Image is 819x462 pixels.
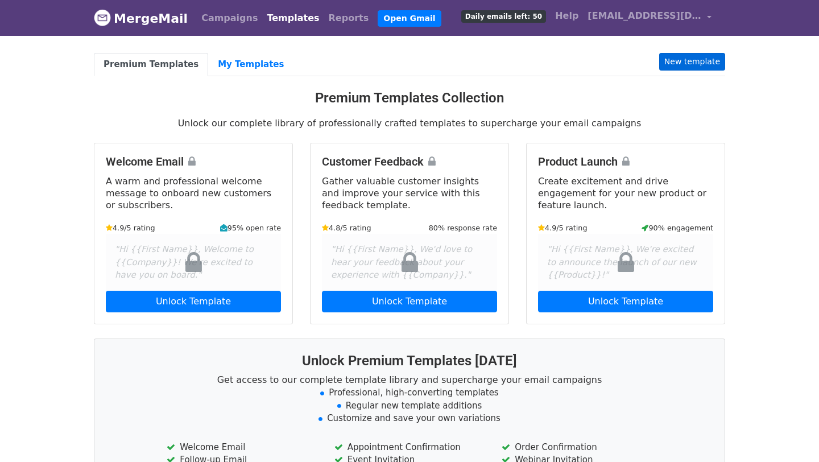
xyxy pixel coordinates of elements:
[106,155,281,168] h4: Welcome Email
[551,5,583,27] a: Help
[108,353,711,369] h3: Unlock Premium Templates [DATE]
[378,10,441,27] a: Open Gmail
[322,155,497,168] h4: Customer Feedback
[324,7,374,30] a: Reports
[588,9,701,23] span: [EMAIL_ADDRESS][DOMAIN_NAME]
[108,399,711,412] li: Regular new template additions
[106,234,281,291] div: "Hi {{First Name}}, Welcome to {{Company}}! We're excited to have you on board."
[94,90,725,106] h3: Premium Templates Collection
[762,407,819,462] iframe: Chat Widget
[322,291,497,312] a: Unlock Template
[538,222,588,233] small: 4.9/5 rating
[322,175,497,211] p: Gather valuable customer insights and improve your service with this feedback template.
[108,412,711,425] li: Customize and save your own variations
[167,441,317,454] li: Welcome Email
[538,155,713,168] h4: Product Launch
[583,5,716,31] a: [EMAIL_ADDRESS][DOMAIN_NAME]
[197,7,262,30] a: Campaigns
[220,222,281,233] small: 95% open rate
[322,234,497,291] div: "Hi {{First Name}}, We'd love to hear your feedback about your experience with {{Company}}."
[108,374,711,386] p: Get access to our complete template library and supercharge your email campaigns
[502,441,652,454] li: Order Confirmation
[538,234,713,291] div: "Hi {{First Name}}, We're excited to announce the launch of our new {{Product}}!"
[208,53,293,76] a: My Templates
[461,10,546,23] span: Daily emails left: 50
[334,441,485,454] li: Appointment Confirmation
[322,222,371,233] small: 4.8/5 rating
[94,53,208,76] a: Premium Templates
[108,386,711,399] li: Professional, high-converting templates
[106,291,281,312] a: Unlock Template
[106,175,281,211] p: A warm and professional welcome message to onboard new customers or subscribers.
[538,175,713,211] p: Create excitement and drive engagement for your new product or feature launch.
[94,117,725,129] p: Unlock our complete library of professionally crafted templates to supercharge your email campaigns
[457,5,551,27] a: Daily emails left: 50
[538,291,713,312] a: Unlock Template
[262,7,324,30] a: Templates
[106,222,155,233] small: 4.9/5 rating
[659,53,725,71] a: New template
[642,222,713,233] small: 90% engagement
[429,222,497,233] small: 80% response rate
[94,9,111,26] img: MergeMail logo
[94,6,188,30] a: MergeMail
